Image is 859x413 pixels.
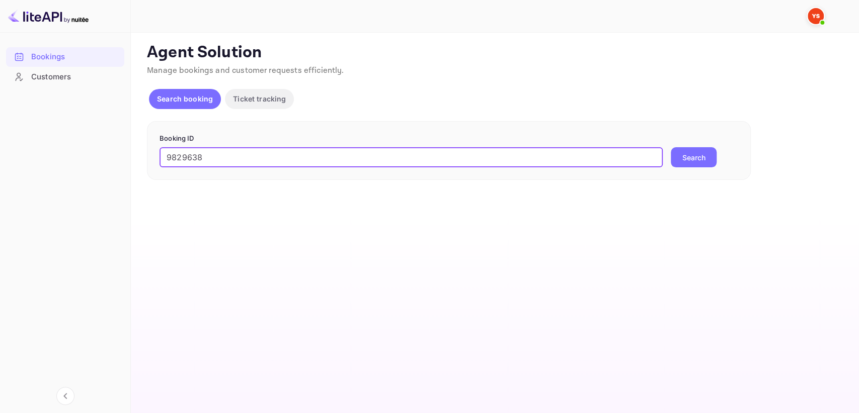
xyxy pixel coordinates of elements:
[160,147,663,167] input: Enter Booking ID (e.g., 63782194)
[56,387,74,405] button: Collapse navigation
[6,47,124,66] a: Bookings
[160,134,738,144] p: Booking ID
[8,8,89,24] img: LiteAPI logo
[6,47,124,67] div: Bookings
[6,67,124,86] a: Customers
[6,67,124,87] div: Customers
[147,43,841,63] p: Agent Solution
[233,93,286,104] p: Ticket tracking
[147,65,344,76] span: Manage bookings and customer requests efficiently.
[808,8,824,24] img: Yandex Support
[31,51,119,63] div: Bookings
[31,71,119,83] div: Customers
[671,147,717,167] button: Search
[157,93,213,104] p: Search booking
